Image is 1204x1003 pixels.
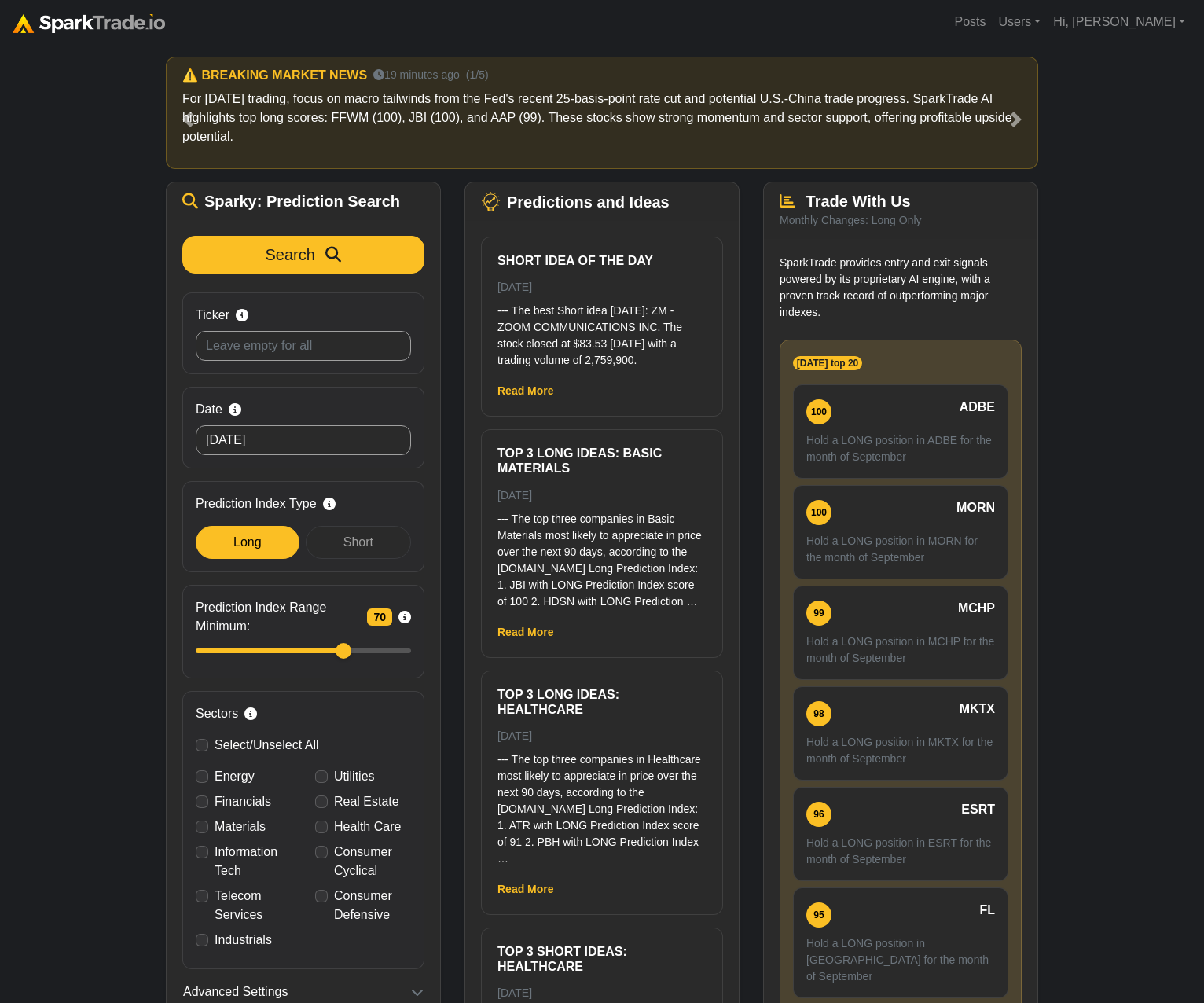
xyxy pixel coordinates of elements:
[497,446,707,476] h6: Top 3 Long ideas: Basic Materials
[806,835,995,868] p: Hold a LONG position in ESRT for the month of September
[806,601,831,626] div: 99
[334,792,399,811] label: Real Estate
[958,599,995,618] span: MCHP
[497,751,707,867] p: --- The top three companies in Healthcare most likely to appreciate in price over the next 90 day...
[793,686,1008,781] a: 98 MKTX Hold a LONG position in MKTX for the month of September
[196,598,361,636] span: Prediction Index Range Minimum:
[334,767,375,786] label: Utilities
[793,485,1008,579] a: 100 MORN Hold a LONG position in MORN for the month of September
[497,883,554,895] a: Read More
[196,400,222,419] span: Date
[497,626,554,638] a: Read More
[960,398,995,417] span: ADBE
[182,68,367,83] h6: ⚠️ BREAKING MARKET NEWS
[229,403,241,416] i: Select the date the prediction was generated. Use today's date for freshest signals. Backdate to ...
[266,246,315,263] span: Search
[497,687,707,867] a: Top 3 Long ideas: Healthcare [DATE] --- The top three companies in Healthcare most likely to appr...
[334,843,411,880] label: Consumer Cyclical
[13,14,165,33] img: sparktrade.png
[215,817,266,836] label: Materials
[1047,6,1191,38] a: Hi, [PERSON_NAME]
[992,6,1047,38] a: Users
[343,535,373,549] span: Short
[956,498,995,517] span: MORN
[780,255,1022,321] p: SparkTrade provides entry and exit signals powered by its proprietary AI engine, with a proven tr...
[497,687,707,717] h6: Top 3 Long ideas: Healthcare
[334,887,411,924] label: Consumer Defensive
[793,787,1008,881] a: 96 ESRT Hold a LONG position in ESRT for the month of September
[806,902,831,928] div: 95
[806,500,831,525] div: 100
[507,193,670,211] span: Predictions and Ideas
[806,193,911,210] span: Trade With Us
[182,982,424,1002] button: Advanced Settings
[497,489,532,501] small: [DATE]
[793,887,1008,998] a: 95 FL Hold a LONG position in [GEOGRAPHIC_DATA] for the month of September
[196,704,238,723] span: Sectors
[398,611,411,623] i: Filter stocks by SparkTrade's confidence score. The closer to 100, the stronger the model's convi...
[196,331,411,361] input: Leave empty for all
[793,356,862,370] span: [DATE] top 20
[196,526,299,559] div: Long
[979,901,995,920] span: FL
[183,983,288,1001] span: Advanced Settings
[806,802,831,827] div: 96
[466,67,489,83] small: (1/5)
[204,192,400,211] span: Sparky: Prediction Search
[806,734,995,767] p: Hold a LONG position in MKTX for the month of September
[806,533,995,566] p: Hold a LONG position in MORN for the month of September
[780,214,922,226] small: Monthly Changes: Long Only
[497,986,532,999] small: [DATE]
[497,944,707,974] h6: Top 3 Short ideas: Healthcare
[215,931,272,950] label: Industrials
[323,498,336,510] i: Long: stock expected to appreciate.<br>Short: stock expected to decline.
[497,384,554,397] a: Read More
[215,887,292,924] label: Telecom Services
[497,253,707,369] a: Short Idea of the Day [DATE] --- The best Short idea [DATE]: ZM - ZOOM COMMUNICATIONS INC. The st...
[497,511,707,610] p: --- The top three companies in Basic Materials most likely to appreciate in price over the next 9...
[948,6,992,38] a: Posts
[215,843,292,880] label: Information Tech
[806,935,995,985] p: Hold a LONG position in [GEOGRAPHIC_DATA] for the month of September
[497,446,707,609] a: Top 3 Long ideas: Basic Materials [DATE] --- The top three companies in Basic Materials most like...
[182,236,424,274] button: Search
[334,817,401,836] label: Health Care
[182,90,1022,146] p: For [DATE] trading, focus on macro tailwinds from the Fed's recent 25-basis-point rate cut and po...
[244,707,257,720] i: Filter predictions by sector for targeted exposure or sector rotation strategies.
[215,738,319,751] span: Select/Unselect All
[196,306,229,325] span: Ticker
[373,67,460,83] small: 19 minutes ago
[806,432,995,465] p: Hold a LONG position in ADBE for the month of September
[806,634,995,667] p: Hold a LONG position in MCHP for the month of September
[961,800,995,819] span: ESRT
[236,309,248,321] i: Search by stock symbol. Leave blank to view all predicitons.
[233,535,262,549] span: Long
[196,494,317,513] span: Prediction Index Type
[806,701,831,726] div: 98
[960,700,995,718] span: MKTX
[806,399,831,424] div: 100
[215,767,255,786] label: Energy
[793,384,1008,479] a: 100 ADBE Hold a LONG position in ADBE for the month of September
[367,608,392,626] span: 70
[793,586,1008,680] a: 99 MCHP Hold a LONG position in MCHP for the month of September
[497,303,707,369] p: --- The best Short idea [DATE]: ZM - ZOOM COMMUNICATIONS INC. The stock closed at $83.53 [DATE] w...
[215,792,271,811] label: Financials
[497,729,532,742] small: [DATE]
[497,281,532,293] small: [DATE]
[497,253,707,268] h6: Short Idea of the Day
[306,526,411,559] div: Short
